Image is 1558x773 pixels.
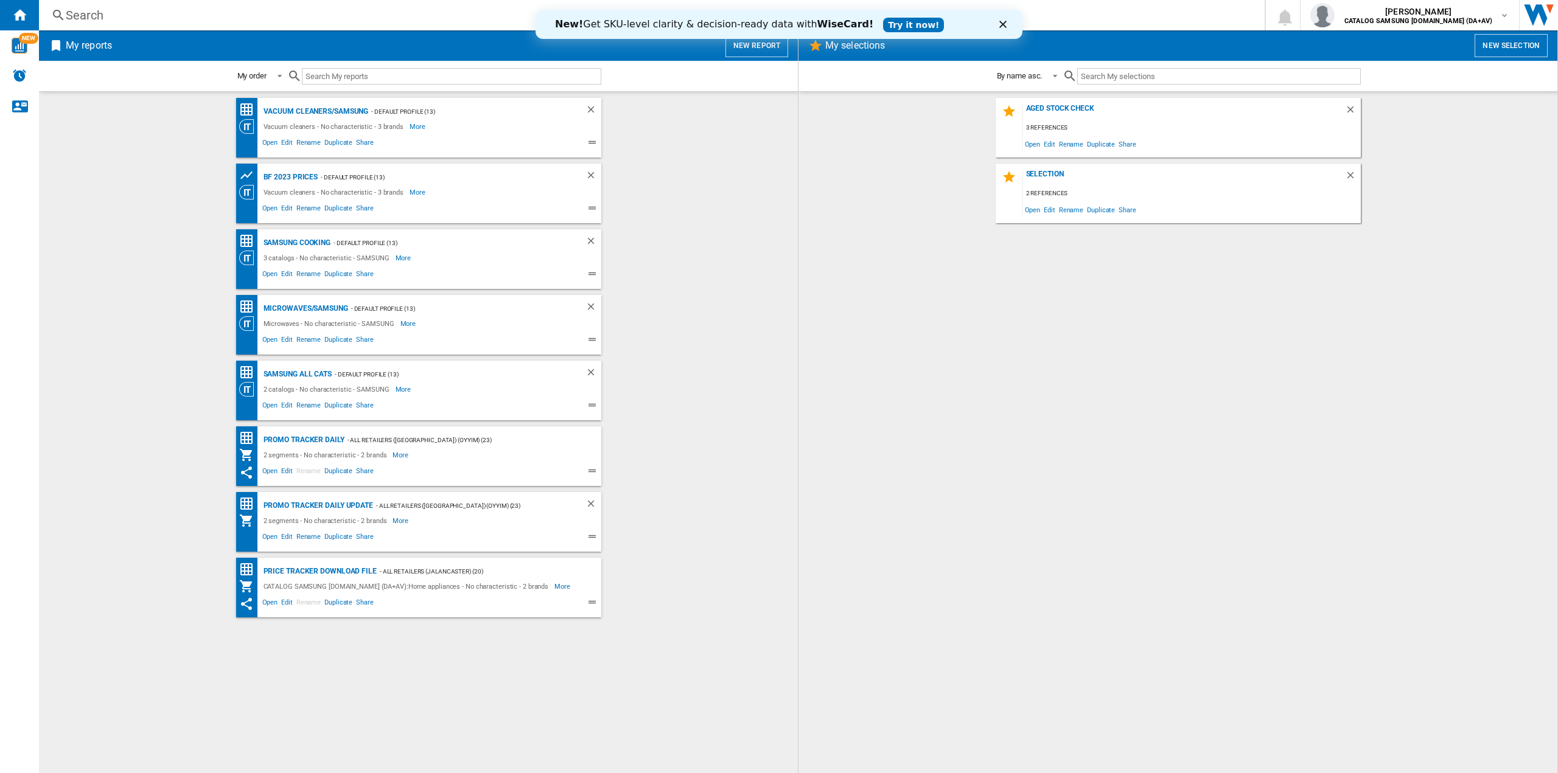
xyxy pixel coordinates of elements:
[354,597,376,611] span: Share
[260,465,280,480] span: Open
[239,234,260,249] div: Price Matrix
[1344,5,1492,18] span: [PERSON_NAME]
[279,203,295,217] span: Edit
[279,400,295,414] span: Edit
[260,513,393,528] div: 2 segments - No characteristic - 2 brands
[1023,170,1345,186] div: Selection
[260,137,280,151] span: Open
[1077,68,1360,85] input: Search My selections
[260,564,377,579] div: Price Tracker Download File
[323,531,354,546] span: Duplicate
[260,531,280,546] span: Open
[410,119,427,134] span: More
[1023,120,1361,136] div: 3 references
[239,513,260,528] div: My Assortment
[393,513,410,528] span: More
[260,301,348,316] div: Microwaves/SAMSUNG
[260,334,280,348] span: Open
[260,400,280,414] span: Open
[585,235,601,251] div: Delete
[239,579,260,594] div: My Assortment
[1023,136,1043,152] span: Open
[260,104,369,119] div: Vacuum cleaners/SAMSUNG
[1023,201,1043,218] span: Open
[354,203,376,217] span: Share
[1310,3,1335,27] img: profile.jpg
[1117,136,1138,152] span: Share
[368,104,561,119] div: - Default profile (13)
[260,268,280,283] span: Open
[239,431,260,446] div: Price Matrix
[410,185,427,199] span: More
[239,365,260,380] div: Price Matrix
[354,268,376,283] span: Share
[1085,201,1117,218] span: Duplicate
[260,367,332,382] div: SAMSUNG all cats
[1042,201,1057,218] span: Edit
[585,367,601,382] div: Delete
[295,400,323,414] span: Rename
[279,597,295,611] span: Edit
[1057,136,1085,152] span: Rename
[239,496,260,511] div: Price Matrix
[295,334,323,348] span: Rename
[260,498,373,513] div: Promo Tracker Daily update
[295,268,323,283] span: Rename
[239,562,260,577] div: Price Matrix
[239,168,260,183] div: Product prices grid
[377,564,577,579] div: - All Retailers (jalancaster) (20)
[330,235,561,251] div: - Default profile (13)
[585,301,601,316] div: Delete
[393,448,410,462] span: More
[12,68,27,83] img: alerts-logo.svg
[1345,104,1361,120] div: Delete
[323,268,354,283] span: Duplicate
[585,104,601,119] div: Delete
[354,465,376,480] span: Share
[239,102,260,117] div: Price Matrix
[260,119,410,134] div: Vacuum cleaners - No characteristic - 3 brands
[239,448,260,462] div: My Assortment
[1117,201,1138,218] span: Share
[295,597,323,611] span: Rename
[260,185,410,199] div: Vacuum cleaners - No characteristic - 3 brands
[323,137,354,151] span: Duplicate
[323,400,354,414] span: Duplicate
[260,235,331,251] div: SAMSUNG Cooking
[260,382,396,397] div: 2 catalogs - No characteristic - SAMSUNG
[239,382,260,397] div: Category View
[1042,136,1057,152] span: Edit
[1023,104,1345,120] div: Aged stock check
[1057,201,1085,218] span: Rename
[1023,186,1361,201] div: 2 references
[725,34,788,57] button: New report
[323,334,354,348] span: Duplicate
[396,251,413,265] span: More
[295,137,323,151] span: Rename
[260,597,280,611] span: Open
[239,119,260,134] div: Category View
[19,33,38,44] span: NEW
[279,137,295,151] span: Edit
[237,71,267,80] div: My order
[332,367,561,382] div: - Default profile (13)
[260,432,344,448] div: Promo Tracker Daily
[396,382,413,397] span: More
[302,68,601,85] input: Search My reports
[279,531,295,546] span: Edit
[260,251,396,265] div: 3 catalogs - No characteristic - SAMSUNG
[1085,136,1117,152] span: Duplicate
[323,597,354,611] span: Duplicate
[260,170,318,185] div: BF 2023 prices
[295,465,323,480] span: Rename
[323,465,354,480] span: Duplicate
[554,579,572,594] span: More
[318,170,561,185] div: - Default profile (13)
[344,432,577,448] div: - All Retailers ([GEOGRAPHIC_DATA]) (oyyim) (23)
[295,531,323,546] span: Rename
[239,597,254,611] ng-md-icon: This report has been shared with you
[348,301,561,316] div: - Default profile (13)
